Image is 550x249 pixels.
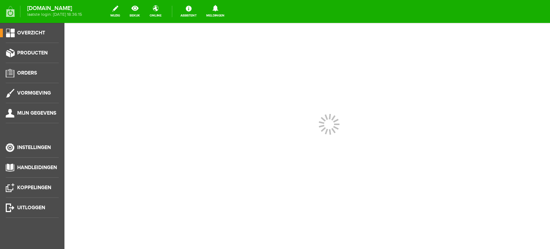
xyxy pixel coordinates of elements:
a: Meldingen [202,4,229,19]
span: Orders [17,70,37,76]
a: online [145,4,166,19]
span: laatste login: [DATE] 18:36:15 [27,13,82,16]
strong: [DOMAIN_NAME] [27,6,82,10]
span: Vormgeving [17,90,51,96]
span: Handleidingen [17,164,57,171]
a: wijzig [106,4,124,19]
span: Uitloggen [17,205,45,211]
span: Koppelingen [17,185,51,191]
a: bekijk [125,4,144,19]
span: Mijn gegevens [17,110,56,116]
a: Assistent [176,4,201,19]
span: Producten [17,50,48,56]
span: Instellingen [17,144,51,150]
span: Overzicht [17,30,45,36]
